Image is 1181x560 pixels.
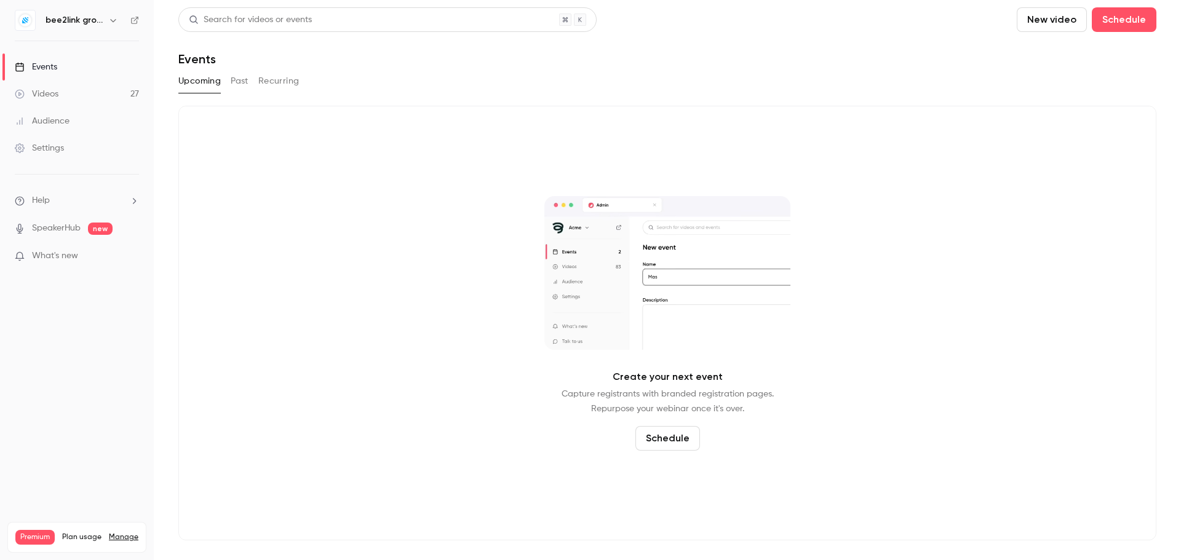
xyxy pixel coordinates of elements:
p: Create your next event [613,369,723,384]
button: Past [231,71,249,91]
button: Upcoming [178,71,221,91]
span: Premium [15,530,55,545]
h1: Events [178,52,216,66]
div: Events [15,61,57,73]
h6: bee2link group - Formation continue Hyundai [46,14,103,26]
a: SpeakerHub [32,222,81,235]
div: Search for videos or events [189,14,312,26]
iframe: Noticeable Trigger [124,251,139,262]
div: Audience [15,115,70,127]
span: Plan usage [62,532,101,542]
a: Manage [109,532,138,542]
span: new [88,223,113,235]
button: New video [1017,7,1087,32]
button: Recurring [258,71,300,91]
p: Capture registrants with branded registration pages. Repurpose your webinar once it's over. [562,387,774,416]
span: What's new [32,250,78,262]
span: Help [32,194,50,207]
div: Settings [15,142,64,154]
img: bee2link group - Formation continue Hyundai [15,10,35,30]
button: Schedule [1092,7,1156,32]
li: help-dropdown-opener [15,194,139,207]
button: Schedule [635,426,700,451]
div: Videos [15,88,58,100]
